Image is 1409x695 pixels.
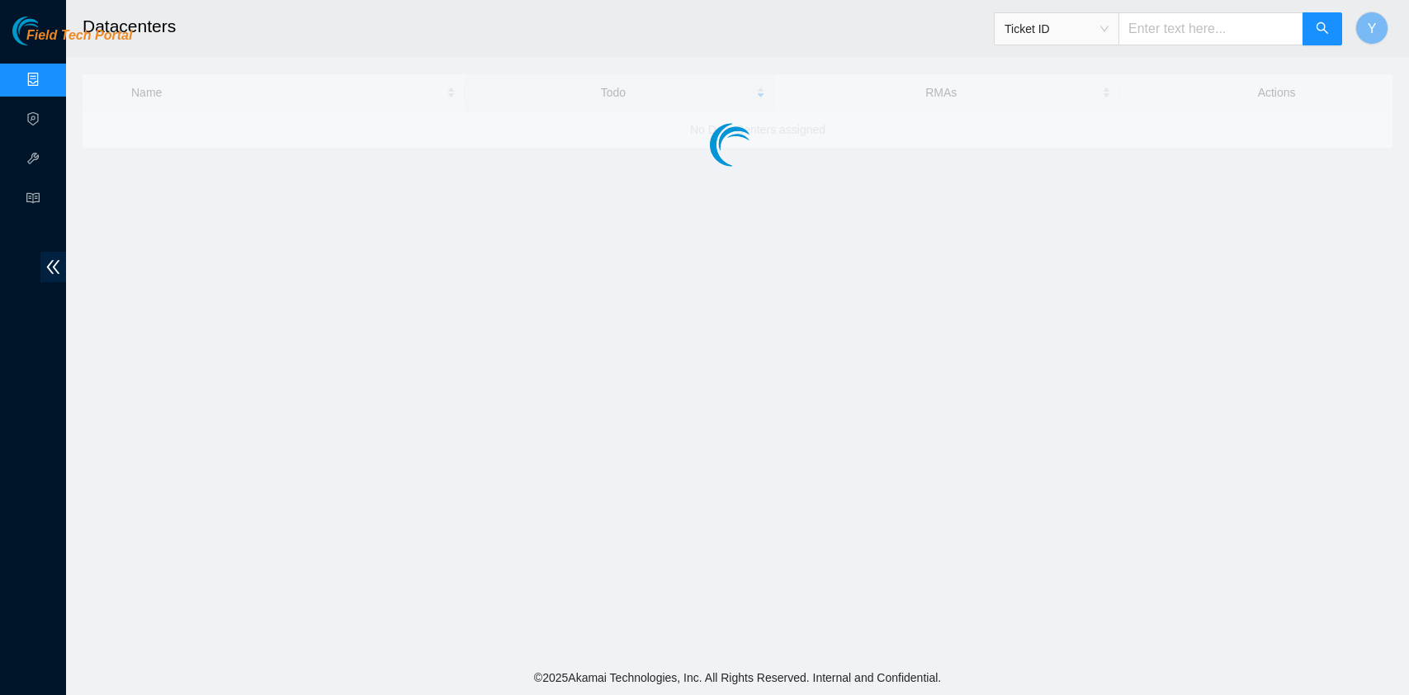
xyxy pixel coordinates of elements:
button: search [1303,12,1342,45]
span: Y [1368,18,1377,39]
span: search [1316,21,1329,37]
footer: © 2025 Akamai Technologies, Inc. All Rights Reserved. Internal and Confidential. [66,660,1409,695]
a: Akamai TechnologiesField Tech Portal [12,30,132,51]
img: Akamai Technologies [12,17,83,45]
input: Enter text here... [1118,12,1303,45]
span: Ticket ID [1005,17,1109,41]
span: double-left [40,252,66,282]
span: Field Tech Portal [26,28,132,44]
span: read [26,184,40,217]
button: Y [1355,12,1388,45]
